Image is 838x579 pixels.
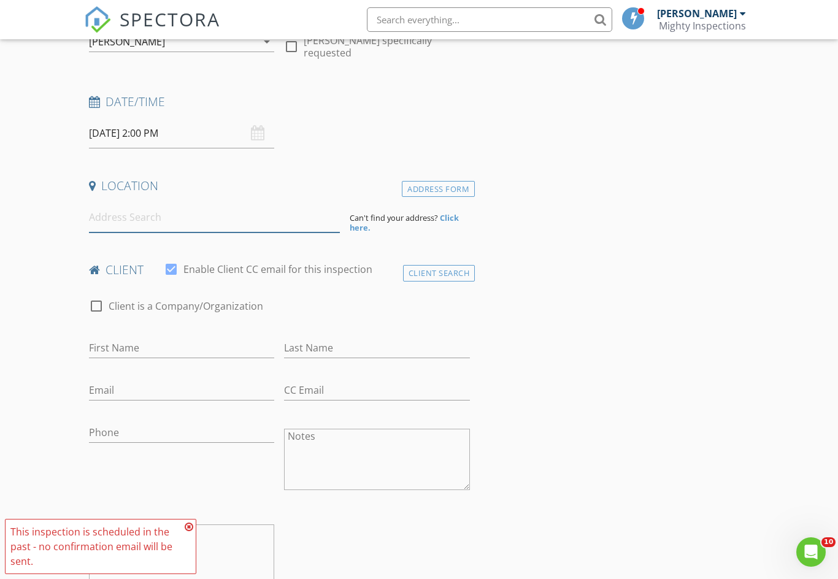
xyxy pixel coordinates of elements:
label: [PERSON_NAME] specifically requested [304,34,470,59]
i: arrow_drop_down [259,34,274,49]
strong: Click here. [350,212,459,233]
h4: client [89,262,470,278]
span: Can't find your address? [350,212,438,223]
input: Select date [89,118,275,148]
div: Mighty Inspections [659,20,746,32]
div: Client Search [403,265,475,282]
label: Client is a Company/Organization [109,300,263,312]
input: Address Search [89,202,340,232]
img: The Best Home Inspection Software - Spectora [84,6,111,33]
div: Address Form [402,181,475,197]
h4: Location [89,178,470,194]
span: SPECTORA [120,6,220,32]
h4: Date/Time [89,94,470,110]
span: 10 [821,537,836,547]
div: This inspection is scheduled in the past - no confirmation email will be sent. [10,524,181,569]
a: SPECTORA [84,17,220,42]
input: Search everything... [367,7,612,32]
iframe: Intercom live chat [796,537,826,567]
div: [PERSON_NAME] [89,36,165,47]
div: [PERSON_NAME] [657,7,737,20]
label: Enable Client CC email for this inspection [183,263,372,275]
